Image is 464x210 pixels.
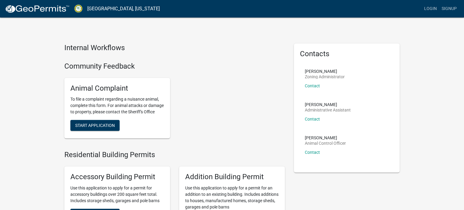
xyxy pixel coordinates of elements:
[87,4,160,14] a: [GEOGRAPHIC_DATA], [US_STATE]
[75,123,115,128] span: Start Application
[305,108,351,112] p: Administrative Assistant
[70,173,164,181] h5: Accessory Building Permit
[305,83,320,88] a: Contact
[300,50,394,58] h5: Contacts
[305,117,320,121] a: Contact
[305,102,351,107] p: [PERSON_NAME]
[70,185,164,204] p: Use this application to apply for a permit for accessory buildings over 200 square feet total. In...
[305,141,346,145] p: Animal Control Officer
[185,173,279,181] h5: Addition Building Permit
[64,150,285,159] h4: Residential Building Permits
[70,84,164,93] h5: Animal Complaint
[439,3,459,15] a: Signup
[74,5,82,13] img: Crawford County, Georgia
[70,96,164,115] p: To file a complaint regarding a nuisance animal, complete this form. For animal attacks or damage...
[64,62,285,71] h4: Community Feedback
[305,69,345,73] p: [PERSON_NAME]
[305,150,320,155] a: Contact
[70,120,120,131] button: Start Application
[305,75,345,79] p: Zoning Administrator
[64,44,285,52] h4: Internal Workflows
[305,136,346,140] p: [PERSON_NAME]
[422,3,439,15] a: Login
